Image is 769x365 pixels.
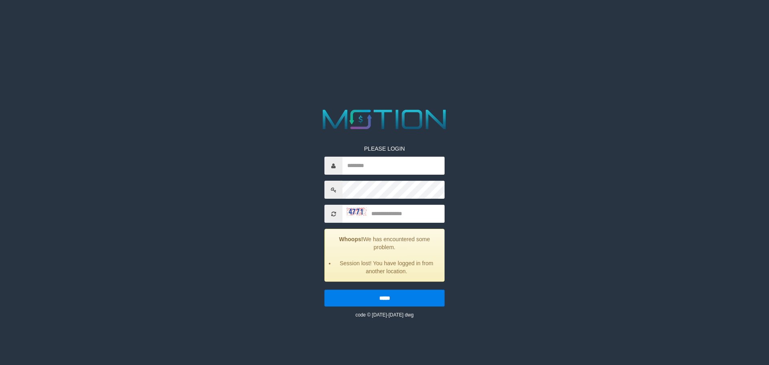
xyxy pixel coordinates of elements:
[346,208,366,216] img: captcha
[317,106,452,133] img: MOTION_logo.png
[324,145,445,153] p: PLEASE LOGIN
[324,229,445,282] div: We has encountered some problem.
[339,236,363,242] strong: Whoops!
[355,312,413,318] small: code © [DATE]-[DATE] dwg
[335,259,438,275] li: Session lost! You have logged in from another location.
